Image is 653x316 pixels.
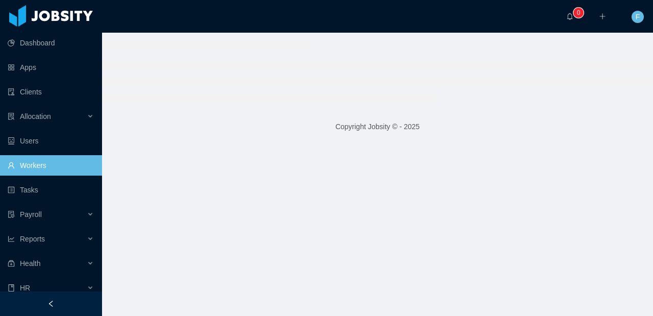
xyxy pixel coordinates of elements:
a: icon: auditClients [8,82,94,102]
span: HR [20,284,30,292]
sup: 0 [573,8,584,18]
a: icon: pie-chartDashboard [8,33,94,53]
footer: Copyright Jobsity © - 2025 [102,109,653,144]
i: icon: line-chart [8,235,15,242]
span: Reports [20,235,45,243]
i: icon: book [8,284,15,291]
i: icon: file-protect [8,211,15,218]
span: Allocation [20,112,51,120]
span: F [636,11,640,23]
i: icon: solution [8,113,15,120]
span: Payroll [20,210,42,218]
a: icon: userWorkers [8,155,94,176]
a: icon: appstoreApps [8,57,94,78]
i: icon: medicine-box [8,260,15,267]
span: Health [20,259,40,268]
a: icon: profileTasks [8,180,94,200]
i: icon: plus [599,13,606,20]
a: icon: robotUsers [8,131,94,151]
i: icon: bell [566,13,573,20]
